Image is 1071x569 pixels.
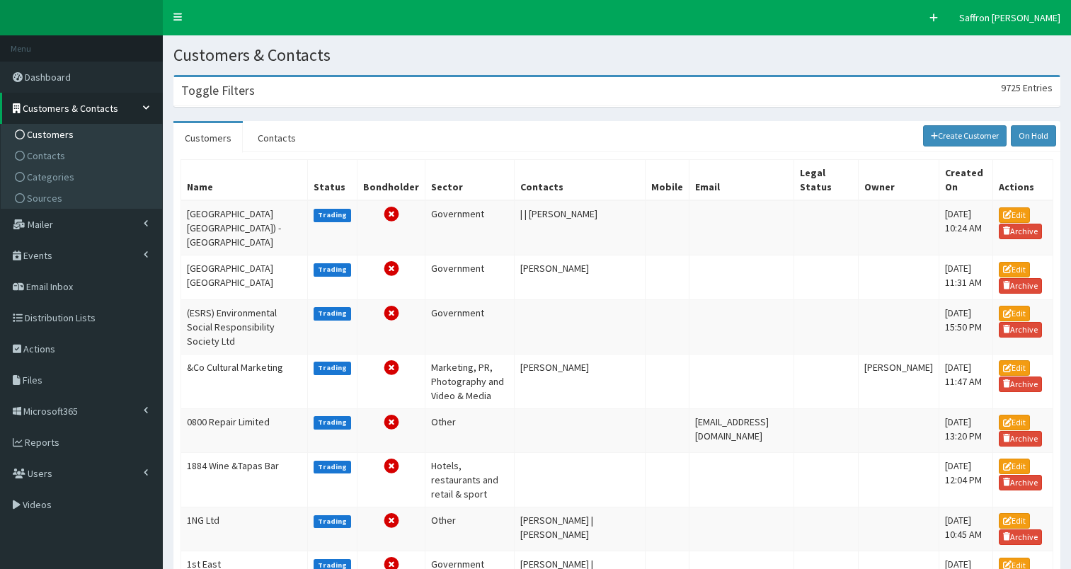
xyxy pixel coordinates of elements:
[999,322,1043,338] a: Archive
[173,123,243,153] a: Customers
[939,354,992,408] td: [DATE] 11:47 AM
[23,343,55,355] span: Actions
[27,128,74,141] span: Customers
[27,192,62,205] span: Sources
[939,255,992,299] td: [DATE] 11:31 AM
[26,280,73,293] span: Email Inbox
[999,262,1030,277] a: Edit
[181,200,308,255] td: [GEOGRAPHIC_DATA] [GEOGRAPHIC_DATA]) - [GEOGRAPHIC_DATA]
[25,311,96,324] span: Distribution Lists
[858,354,939,408] td: [PERSON_NAME]
[28,218,53,231] span: Mailer
[858,160,939,201] th: Owner
[999,513,1030,529] a: Edit
[25,71,71,84] span: Dashboard
[314,263,352,276] label: Trading
[939,299,992,354] td: [DATE] 15:50 PM
[181,160,308,201] th: Name
[314,461,352,473] label: Trading
[1023,81,1053,94] span: Entries
[23,102,118,115] span: Customers & Contacts
[181,452,308,507] td: 1884 Wine &Tapas Bar
[307,160,357,201] th: Status
[999,207,1030,223] a: Edit
[425,408,515,452] td: Other
[515,160,646,201] th: Contacts
[4,145,162,166] a: Contacts
[23,249,52,262] span: Events
[357,160,425,201] th: Bondholder
[794,160,858,201] th: Legal Status
[23,374,42,386] span: Files
[939,160,992,201] th: Created On
[4,124,162,145] a: Customers
[314,416,352,429] label: Trading
[425,160,515,201] th: Sector
[939,507,992,551] td: [DATE] 10:45 AM
[425,255,515,299] td: Government
[939,408,992,452] td: [DATE] 13:20 PM
[999,431,1043,447] a: Archive
[25,436,59,449] span: Reports
[999,377,1043,392] a: Archive
[939,452,992,507] td: [DATE] 12:04 PM
[23,498,52,511] span: Videos
[1001,81,1021,94] span: 9725
[999,224,1043,239] a: Archive
[181,507,308,551] td: 1NG Ltd
[425,452,515,507] td: Hotels, restaurants and retail & sport
[173,46,1060,64] h1: Customers & Contacts
[181,84,255,97] h3: Toggle Filters
[314,209,352,222] label: Trading
[515,507,646,551] td: [PERSON_NAME] | [PERSON_NAME]
[999,278,1043,294] a: Archive
[939,200,992,255] td: [DATE] 10:24 AM
[999,475,1043,490] a: Archive
[992,160,1053,201] th: Actions
[425,354,515,408] td: Marketing, PR, Photography and Video & Media
[314,307,352,320] label: Trading
[314,515,352,528] label: Trading
[689,160,794,201] th: Email
[27,171,74,183] span: Categories
[689,408,794,452] td: [EMAIL_ADDRESS][DOMAIN_NAME]
[923,125,1007,146] a: Create Customer
[246,123,307,153] a: Contacts
[4,166,162,188] a: Categories
[515,255,646,299] td: [PERSON_NAME]
[314,362,352,374] label: Trading
[27,149,65,162] span: Contacts
[28,467,52,480] span: Users
[425,299,515,354] td: Government
[425,507,515,551] td: Other
[959,11,1060,24] span: Saffron [PERSON_NAME]
[425,200,515,255] td: Government
[999,415,1030,430] a: Edit
[181,299,308,354] td: (ESRS) Environmental Social Responsibility Society Ltd
[181,354,308,408] td: &Co Cultural Marketing
[646,160,689,201] th: Mobile
[181,408,308,452] td: 0800 Repair Limited
[23,405,78,418] span: Microsoft365
[999,306,1030,321] a: Edit
[515,200,646,255] td: | | [PERSON_NAME]
[515,354,646,408] td: [PERSON_NAME]
[999,529,1043,545] a: Archive
[999,360,1030,376] a: Edit
[181,255,308,299] td: [GEOGRAPHIC_DATA] [GEOGRAPHIC_DATA]
[999,459,1030,474] a: Edit
[1011,125,1056,146] a: On Hold
[4,188,162,209] a: Sources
